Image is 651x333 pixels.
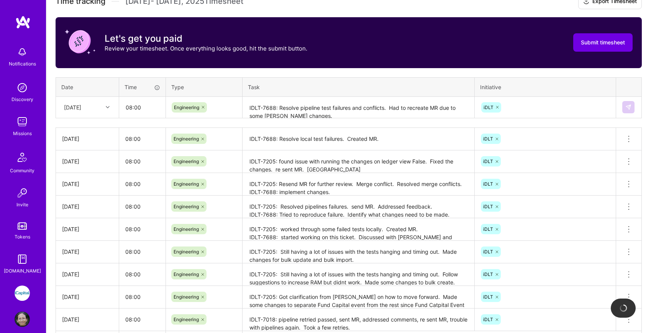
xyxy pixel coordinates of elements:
div: Notifications [9,60,36,68]
div: Time [125,83,160,91]
div: [DATE] [62,315,113,323]
div: [DATE] [62,293,113,301]
input: HH:MM [119,264,166,284]
span: iDLT [483,294,493,300]
input: HH:MM [119,174,166,194]
th: Date [56,77,119,96]
div: Invite [16,201,28,209]
span: Engineering [174,136,199,142]
div: [DATE] [62,157,113,165]
img: User Avatar [15,312,30,327]
span: Engineering [174,158,199,164]
div: [DATE] [62,180,113,188]
a: iCapital: Build and maintain RESTful API [13,286,32,301]
textarea: IDLT-7205: Resend MR for further review. Merge conflict. Resolved merge conflicts. IDLT-7688: imp... [243,174,474,195]
span: Engineering [174,317,199,322]
div: Missions [13,129,32,137]
span: Submit timesheet [581,39,625,46]
i: icon Chevron [106,105,110,109]
textarea: IDLT-7205: Got clarification from [PERSON_NAME] on how to move forward. Made some changes to sepa... [243,287,474,308]
th: Task [243,77,475,96]
div: [DATE] [64,103,81,111]
button: Submit timesheet [573,33,633,52]
input: HH:MM [119,151,166,171]
textarea: IDLT-7018: pipeline retried passed, sent MR, addressed comments, re sent MR, trouble with pipelin... [243,309,474,330]
textarea: IDLT-7205: worked through some failed tests locally. Created MR. IDLT-7688: started working on th... [243,219,474,240]
img: tokens [18,222,27,230]
textarea: IDLT-7205: found issue with running the changes on ledger view False. Fixed the changes. re sent ... [243,151,474,172]
span: Engineering [174,104,199,110]
div: Community [10,166,34,175]
span: iDLT [484,104,494,110]
div: [DATE] [62,135,113,143]
div: [DATE] [62,202,113,211]
span: iDLT [483,204,493,209]
textarea: IDLT-7688: Resolve local test failures. Created MR. [243,129,474,150]
span: Engineering [174,271,199,277]
textarea: IDLT-7205: Still having a lot of issues with the tests hanging and timing out. Follow suggestions... [243,264,474,285]
img: bell [15,44,30,60]
textarea: IDLT-7688: Resolve pipeline test failures and conflicts. Had to recreate MR due to some [PERSON_N... [243,98,474,118]
a: User Avatar [13,312,32,327]
img: loading [620,304,627,312]
span: Engineering [174,249,199,255]
th: Type [166,77,243,96]
span: Engineering [174,181,199,187]
img: iCapital: Build and maintain RESTful API [15,286,30,301]
span: iDLT [483,271,493,277]
div: null [622,101,635,113]
input: HH:MM [119,196,166,217]
p: Review your timesheet. Once everything looks good, hit the submit button. [105,44,307,52]
img: discovery [15,80,30,95]
span: iDLT [483,181,493,187]
img: Submit [625,104,631,110]
input: HH:MM [119,309,166,330]
div: Initiative [480,83,610,91]
textarea: IDLT-7205: Still having a lot of issues with the tests hanging and timing out. Made changes for b... [243,242,474,263]
input: HH:MM [119,219,166,239]
h3: Let's get you paid [105,33,307,44]
img: Community [13,148,31,166]
img: logo [15,15,31,29]
input: HH:MM [120,97,165,118]
input: HH:MM [119,287,166,307]
span: iDLT [483,249,493,255]
div: Tokens [15,233,30,241]
span: iDLT [483,136,493,142]
input: HH:MM [119,129,166,149]
img: teamwork [15,114,30,129]
span: iDLT [483,158,493,164]
div: [DOMAIN_NAME] [4,267,41,275]
img: Invite [15,185,30,201]
textarea: IDLT-7205: Resolved pipelines failures. send MR. Addressed feedback. IDLT-7688: Tried to reproduc... [243,196,474,217]
div: [DATE] [62,270,113,278]
span: iDLT [483,226,493,232]
img: guide book [15,251,30,267]
img: coin [65,26,95,57]
span: Engineering [174,294,199,300]
span: Engineering [174,226,199,232]
div: Discovery [11,95,33,103]
input: HH:MM [119,242,166,262]
span: Engineering [174,204,199,209]
div: [DATE] [62,225,113,233]
span: iDLT [483,317,493,322]
div: [DATE] [62,248,113,256]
